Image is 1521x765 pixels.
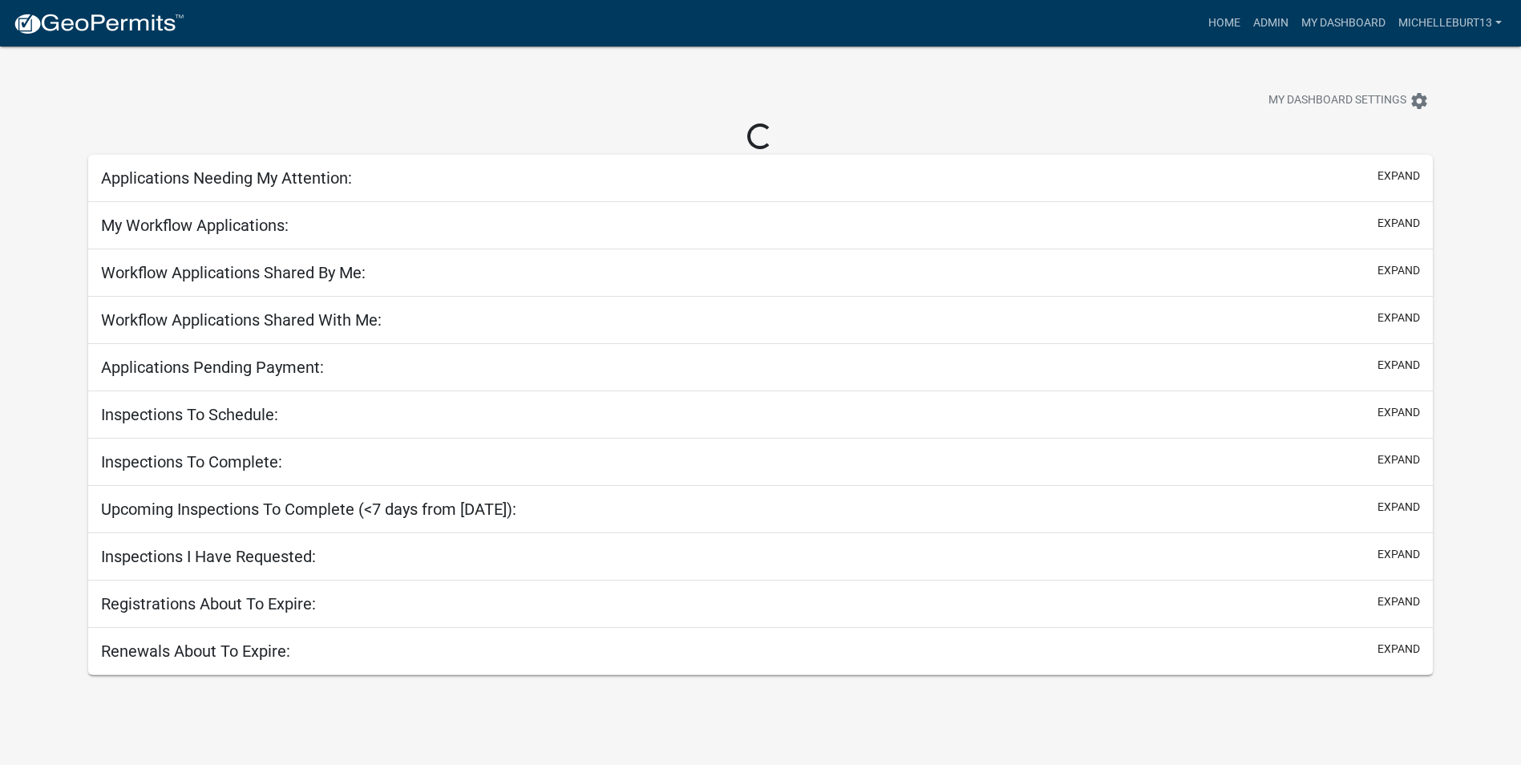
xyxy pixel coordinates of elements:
[1377,215,1420,232] button: expand
[101,500,516,519] h5: Upcoming Inspections To Complete (<7 days from [DATE]):
[1377,262,1420,279] button: expand
[1377,546,1420,563] button: expand
[1247,8,1295,38] a: Admin
[101,216,289,235] h5: My Workflow Applications:
[1202,8,1247,38] a: Home
[1410,91,1429,111] i: settings
[101,310,382,330] h5: Workflow Applications Shared With Me:
[1377,168,1420,184] button: expand
[1377,451,1420,468] button: expand
[1377,357,1420,374] button: expand
[1377,499,1420,516] button: expand
[101,594,316,613] h5: Registrations About To Expire:
[1392,8,1508,38] a: michelleburt13
[1256,85,1442,116] button: My Dashboard Settingssettings
[1377,641,1420,658] button: expand
[101,405,278,424] h5: Inspections To Schedule:
[101,642,290,661] h5: Renewals About To Expire:
[101,358,324,377] h5: Applications Pending Payment:
[1377,310,1420,326] button: expand
[1268,91,1406,111] span: My Dashboard Settings
[101,168,352,188] h5: Applications Needing My Attention:
[1377,593,1420,610] button: expand
[1377,404,1420,421] button: expand
[1295,8,1392,38] a: My Dashboard
[101,452,282,472] h5: Inspections To Complete:
[101,547,316,566] h5: Inspections I Have Requested:
[101,263,366,282] h5: Workflow Applications Shared By Me:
